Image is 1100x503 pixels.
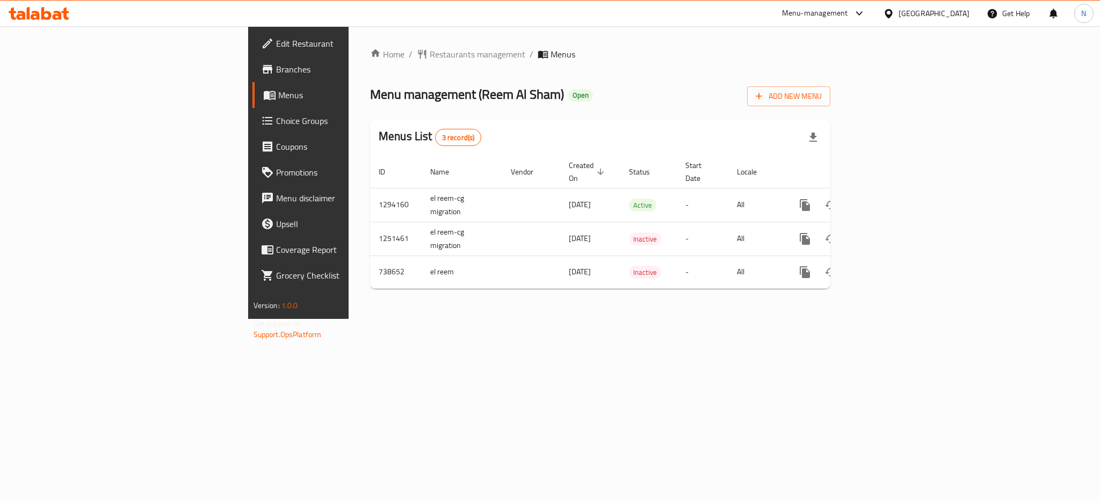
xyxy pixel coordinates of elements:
span: Menus [278,89,423,101]
span: Created On [569,159,607,185]
span: Menus [551,48,575,61]
td: All [728,222,784,256]
a: Coupons [252,134,432,159]
span: Branches [276,63,423,76]
a: Edit Restaurant [252,31,432,56]
button: more [792,226,818,252]
a: Restaurants management [417,48,525,61]
td: el reem-cg migration [422,222,502,256]
a: Coverage Report [252,237,432,263]
div: Inactive [629,266,661,279]
a: Menu disclaimer [252,185,432,211]
div: Open [568,89,593,102]
button: Change Status [818,259,844,285]
button: more [792,259,818,285]
button: Add New Menu [747,86,830,106]
button: more [792,192,818,218]
span: Upsell [276,217,423,230]
a: Grocery Checklist [252,263,432,288]
h2: Menus List [379,128,481,146]
a: Branches [252,56,432,82]
span: Active [629,199,656,212]
table: enhanced table [370,156,904,289]
span: Version: [254,298,280,312]
a: Upsell [252,211,432,237]
span: Coverage Report [276,243,423,256]
a: Support.OpsPlatform [254,327,322,341]
span: Open [568,91,593,100]
span: ID [379,165,399,178]
span: [DATE] [569,231,591,245]
li: / [530,48,533,61]
td: - [677,222,728,256]
span: Locale [737,165,771,178]
span: 1.0.0 [281,298,298,312]
span: Choice Groups [276,114,423,127]
div: Menu-management [782,7,848,20]
a: Menus [252,82,432,108]
span: Inactive [629,233,661,245]
span: [DATE] [569,265,591,279]
span: Menu management ( Reem Al Sham ) [370,82,564,106]
span: Restaurants management [430,48,525,61]
span: N [1081,8,1086,19]
span: Get support on: [254,317,303,331]
span: Menu disclaimer [276,192,423,205]
span: Grocery Checklist [276,269,423,282]
nav: breadcrumb [370,48,830,61]
a: Choice Groups [252,108,432,134]
button: Change Status [818,226,844,252]
span: Vendor [511,165,547,178]
td: - [677,256,728,288]
span: Add New Menu [756,90,822,103]
span: [DATE] [569,198,591,212]
td: el reem [422,256,502,288]
td: All [728,188,784,222]
span: Inactive [629,266,661,279]
a: Promotions [252,159,432,185]
td: - [677,188,728,222]
div: [GEOGRAPHIC_DATA] [899,8,969,19]
span: Status [629,165,664,178]
button: Change Status [818,192,844,218]
span: Promotions [276,166,423,179]
th: Actions [784,156,904,188]
span: Edit Restaurant [276,37,423,50]
span: Coupons [276,140,423,153]
span: Name [430,165,463,178]
span: 3 record(s) [436,133,481,143]
div: Export file [800,125,826,150]
div: Total records count [435,129,482,146]
span: Start Date [685,159,715,185]
td: All [728,256,784,288]
td: el reem-cg migration [422,188,502,222]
